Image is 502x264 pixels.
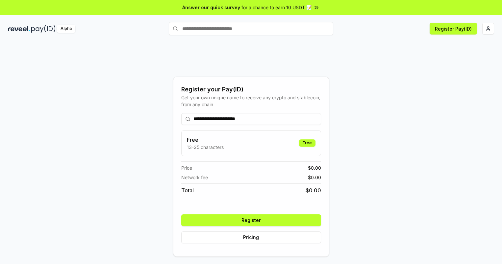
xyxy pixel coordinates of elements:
[306,186,321,194] span: $ 0.00
[187,144,224,151] p: 13-25 characters
[181,214,321,226] button: Register
[181,231,321,243] button: Pricing
[430,23,477,35] button: Register Pay(ID)
[181,164,192,171] span: Price
[181,186,194,194] span: Total
[182,4,240,11] span: Answer our quick survey
[57,25,75,33] div: Alpha
[181,85,321,94] div: Register your Pay(ID)
[181,174,208,181] span: Network fee
[308,174,321,181] span: $ 0.00
[8,25,30,33] img: reveel_dark
[308,164,321,171] span: $ 0.00
[241,4,312,11] span: for a chance to earn 10 USDT 📝
[187,136,224,144] h3: Free
[299,139,315,147] div: Free
[31,25,56,33] img: pay_id
[181,94,321,108] div: Get your own unique name to receive any crypto and stablecoin, from any chain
